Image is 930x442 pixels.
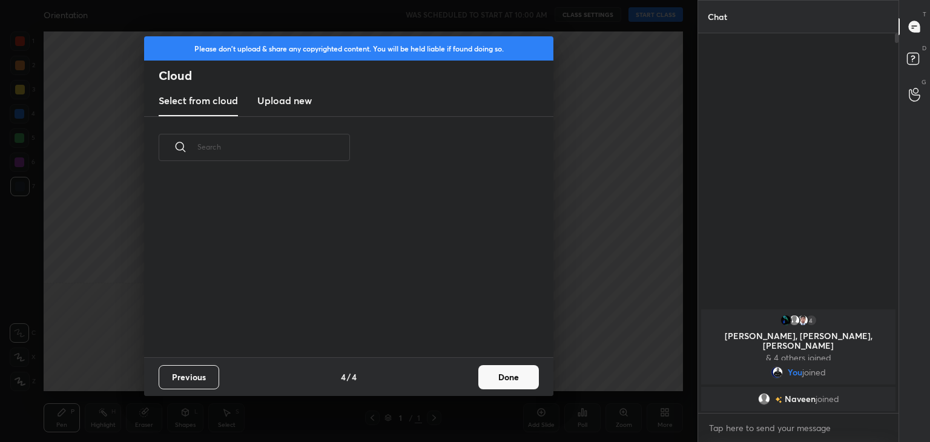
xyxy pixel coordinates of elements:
p: G [922,78,926,87]
h4: 4 [352,371,357,383]
p: & 4 others joined [708,353,888,363]
div: Please don't upload & share any copyrighted content. You will be held liable if found doing so. [144,36,553,61]
p: Chat [698,1,737,33]
p: D [922,44,926,53]
span: Naveen [785,394,816,404]
h3: Select from cloud [159,93,238,108]
img: default.png [758,393,770,405]
p: T [923,10,926,19]
img: no-rating-badge.077c3623.svg [775,397,782,403]
h3: Upload new [257,93,312,108]
input: Search [197,121,350,173]
div: grid [698,307,899,414]
img: default.png [788,314,800,326]
img: aaba7216cf9f437c8ad1523d9cede5a3.jpg [780,314,792,326]
img: 06bb0d84a8f94ea8a9cc27b112cd422f.jpg [771,366,783,378]
button: Done [478,365,539,389]
h2: Cloud [159,68,553,84]
p: [PERSON_NAME], [PERSON_NAME], [PERSON_NAME] [708,331,888,351]
div: 4 [805,314,817,326]
button: Previous [159,365,219,389]
h4: / [347,371,351,383]
span: joined [802,368,826,377]
h4: 4 [341,371,346,383]
span: joined [816,394,839,404]
img: 93033ed5bb624176b69b733817e3e1d5.png [797,314,809,326]
span: You [788,368,802,377]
